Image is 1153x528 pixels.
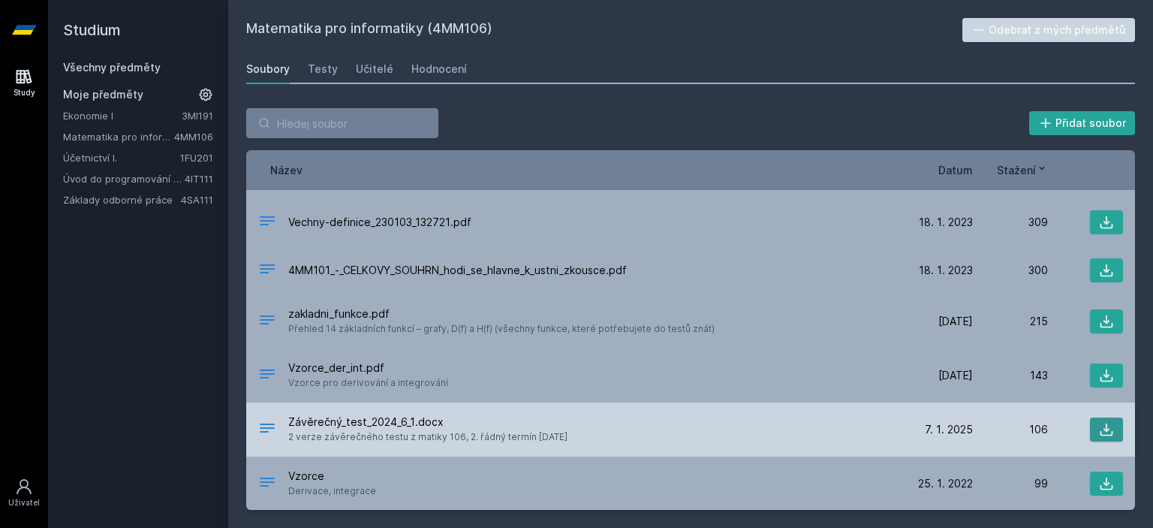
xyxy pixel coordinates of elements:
[14,87,35,98] div: Study
[288,361,448,376] span: Vzorce_der_int.pdf
[288,306,715,321] span: zakladni_funkce.pdf
[270,162,303,178] button: Název
[288,469,376,484] span: Vzorce
[411,54,467,84] a: Hodnocení
[288,263,627,278] span: 4MM101_-_CELKOVY_SOUHRN_hodi_se_hlavne_k_ustni_zkousce.pdf
[973,314,1048,329] div: 215
[180,152,213,164] a: 1FU201
[3,60,45,106] a: Study
[997,162,1048,178] button: Stažení
[258,212,276,234] div: PDF
[918,476,973,491] span: 25. 1. 2022
[925,422,973,437] span: 7. 1. 2025
[63,129,174,144] a: Matematika pro informatiky
[258,473,276,495] div: .PDF
[973,263,1048,278] div: 300
[356,62,393,77] div: Učitelé
[962,18,1136,42] button: Odebrat z mých předmětů
[997,162,1036,178] span: Stažení
[185,173,213,185] a: 4IT111
[973,215,1048,230] div: 309
[63,171,185,186] a: Úvod do programování v jazyce Python
[288,430,567,445] span: 2 verze závěrečného testu z matiky 106, 2. řádný termín [DATE]
[973,422,1048,437] div: 106
[973,476,1048,491] div: 99
[411,62,467,77] div: Hodnocení
[181,194,213,206] a: 4SA111
[246,54,290,84] a: Soubory
[63,108,182,123] a: Ekonomie I
[258,365,276,387] div: PDF
[8,497,40,508] div: Uživatel
[288,415,567,430] span: Závěrečný_test_2024_6_1.docx
[938,314,973,329] span: [DATE]
[246,62,290,77] div: Soubory
[182,110,213,122] a: 3MI191
[308,62,338,77] div: Testy
[63,150,180,165] a: Účetnictví I.
[938,368,973,383] span: [DATE]
[174,131,213,143] a: 4MM106
[973,368,1048,383] div: 143
[356,54,393,84] a: Učitelé
[246,18,962,42] h2: Matematika pro informatiky (4MM106)
[288,376,448,391] span: Vzorce pro derivování a integrování
[63,61,161,74] a: Všechny předměty
[919,215,973,230] span: 18. 1. 2023
[288,215,471,230] span: Vechny-definice_230103_132721.pdf
[258,419,276,441] div: DOCX
[258,260,276,282] div: PDF
[258,311,276,333] div: PDF
[63,192,181,207] a: Základy odborné práce
[288,321,715,336] span: Přehled 14 základních funkcí – grafy, D(f) a H(f) (všechny funkce, které potřebujete do testů znát)
[308,54,338,84] a: Testy
[1029,111,1136,135] button: Přidat soubor
[3,470,45,516] a: Uživatel
[63,87,143,102] span: Moje předměty
[288,484,376,499] span: Derivace, integrace
[919,263,973,278] span: 18. 1. 2023
[246,108,438,138] input: Hledej soubor
[938,162,973,178] button: Datum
